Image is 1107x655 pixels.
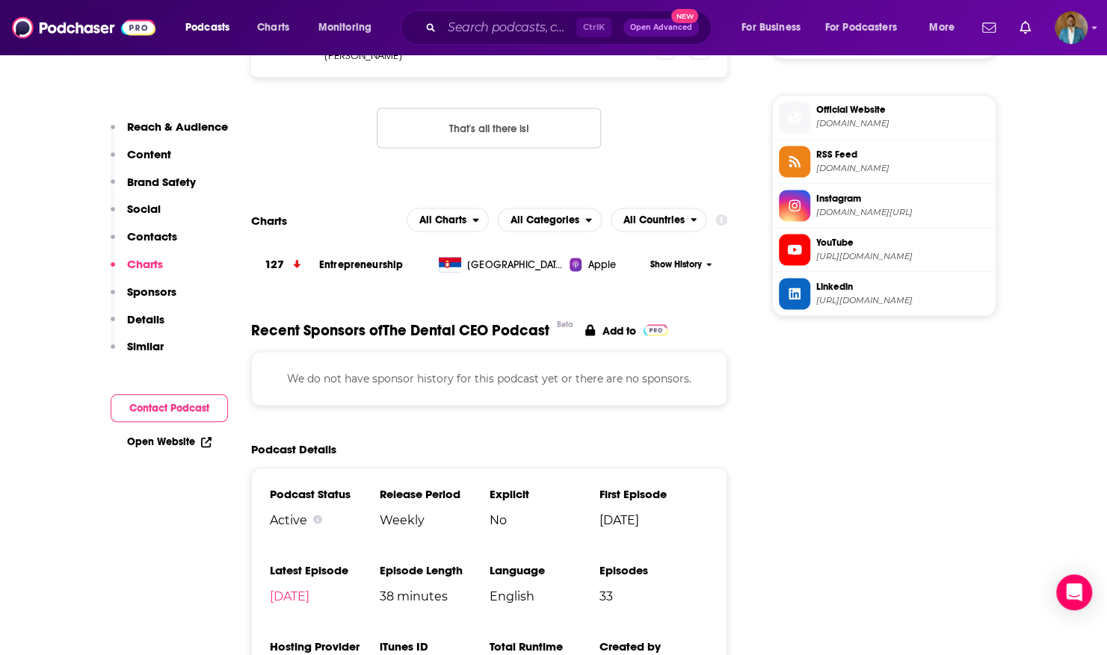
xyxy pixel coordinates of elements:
[816,118,990,129] span: dentalceopodcast.com
[379,589,489,603] span: 38 minutes
[623,19,699,37] button: Open AdvancedNew
[599,486,709,500] h3: First Episode
[127,312,164,326] p: Details
[270,486,380,500] h3: Podcast Status
[111,285,176,312] button: Sponsors
[467,257,564,272] span: Serbia
[611,208,707,232] button: open menu
[407,208,489,232] button: open menu
[816,206,990,217] span: instagram.com/dentalceopodcast
[929,17,955,38] span: More
[919,16,973,40] button: open menu
[379,486,489,500] h3: Release Period
[976,15,1002,40] a: Show notifications dropdown
[644,324,668,335] img: Pro Logo
[816,191,990,205] span: Instagram
[415,10,726,45] div: Search podcasts, credits, & more...
[265,255,284,273] h3: 127
[185,17,229,38] span: Podcasts
[671,9,698,23] span: New
[111,229,177,257] button: Contacts
[175,16,249,40] button: open menu
[127,175,196,189] p: Brand Safety
[511,214,579,225] span: All Categories
[270,589,309,603] a: [DATE]
[815,16,919,40] button: open menu
[270,370,709,386] p: We do not have sponsor history for this podcast yet or there are no sponsors.
[779,190,990,221] a: Instagram[DOMAIN_NAME][URL]
[816,162,990,173] span: feeds.transistor.fm
[111,312,164,340] button: Details
[270,639,380,653] h3: Hosting Provider
[251,243,319,285] a: 127
[111,119,228,147] button: Reach & Audience
[498,208,602,232] button: open menu
[318,17,371,38] span: Monitoring
[127,435,212,448] a: Open Website
[251,213,287,227] h2: Charts
[111,175,196,202] button: Brand Safety
[257,17,289,38] span: Charts
[377,108,601,148] button: Nothing here.
[1014,15,1037,40] a: Show notifications dropdown
[111,339,164,367] button: Similar
[407,208,489,232] h2: Platforms
[251,441,336,456] h2: Podcast Details
[779,102,990,133] a: Official Website[DOMAIN_NAME]
[12,13,155,42] img: Podchaser - Follow, Share and Rate Podcasts
[247,16,298,40] a: Charts
[731,16,819,40] button: open menu
[611,208,707,232] h2: Countries
[127,257,163,271] p: Charts
[489,486,599,500] h3: Explicit
[645,258,717,270] button: Show History
[127,229,177,243] p: Contacts
[816,235,990,249] span: YouTube
[816,103,990,117] span: Official Website
[630,24,692,31] span: Open Advanced
[319,258,403,270] a: Entrepreneurship
[1055,11,1088,44] img: User Profile
[816,294,990,305] span: https://www.linkedin.com/company/the-dental-ceo-podcast/
[127,339,164,353] p: Similar
[127,285,176,299] p: Sponsors
[585,320,668,339] a: Add to
[779,146,990,177] a: RSS Feed[DOMAIN_NAME]
[111,257,163,285] button: Charts
[570,257,645,272] a: Apple
[816,279,990,293] span: Linkedin
[270,512,380,527] div: Active
[419,214,466,225] span: All Charts
[599,589,709,603] span: 33
[127,119,228,134] p: Reach & Audience
[324,49,437,62] p: [PERSON_NAME]
[489,562,599,577] h3: Language
[111,202,161,229] button: Social
[498,208,602,232] h2: Categories
[111,147,171,175] button: Content
[308,16,391,40] button: open menu
[1055,11,1088,44] span: Logged in as smortier42491
[816,147,990,161] span: RSS Feed
[489,589,599,603] span: English
[127,147,171,161] p: Content
[599,562,709,577] h3: Episodes
[588,257,616,272] span: Apple
[779,234,990,265] a: YouTube[URL][DOMAIN_NAME]
[379,639,489,653] h3: iTunes ID
[741,17,801,38] span: For Business
[825,17,897,38] span: For Podcasters
[557,319,573,329] div: Beta
[599,639,709,653] h3: Created by
[111,394,228,422] button: Contact Podcast
[779,278,990,309] a: Linkedin[URL][DOMAIN_NAME]
[599,512,709,527] span: [DATE]
[576,18,611,37] span: Ctrl K
[127,202,161,216] p: Social
[623,214,685,225] span: All Countries
[602,323,636,337] p: Add to
[1056,574,1092,610] div: Open Intercom Messenger
[433,257,570,272] a: [GEOGRAPHIC_DATA]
